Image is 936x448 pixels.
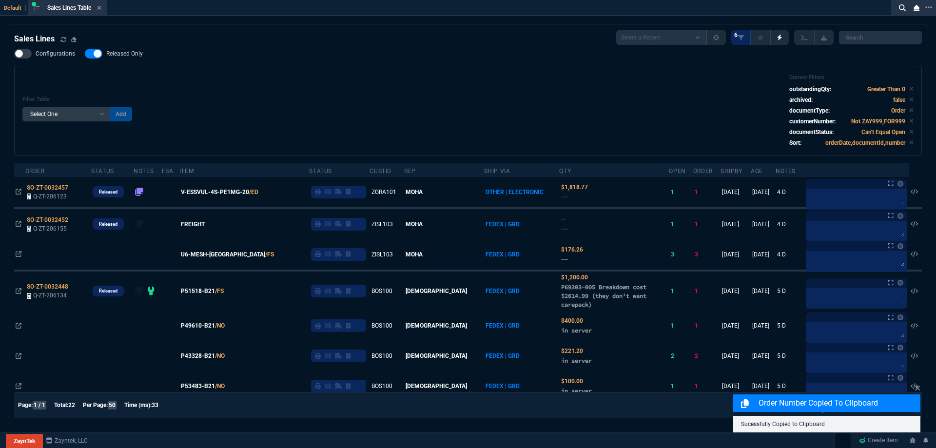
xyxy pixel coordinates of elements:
[68,402,75,409] span: 22
[486,251,520,258] span: FEDEX | GRD
[561,348,583,354] span: Quoted Cost
[789,106,830,115] p: documentType:
[16,322,21,329] nx-icon: Open In Opposite Panel
[406,251,423,258] span: MOHA
[97,4,101,12] nx-icon: Close Tab
[561,225,568,233] span: --
[181,188,249,196] span: V-ESSVUL-4S-PE1MG-20
[33,292,67,299] span: Q-ZT-206134
[16,352,21,359] nx-icon: Open In Opposite Panel
[406,189,423,195] span: MOHA
[693,371,721,401] td: 1
[181,351,215,360] span: P43328-B21
[265,250,274,259] a: /FS
[406,322,467,329] span: [DEMOGRAPHIC_DATA]
[406,383,467,390] span: [DEMOGRAPHIC_DATA]
[309,167,332,175] div: Status
[751,311,776,341] td: [DATE]
[181,250,265,259] span: U6-MESH-[GEOGRAPHIC_DATA]
[721,371,751,401] td: [DATE]
[776,177,804,208] td: 4 D
[789,117,836,126] p: customerNumber:
[135,222,144,229] nx-fornida-erp-notes: number
[16,288,21,294] nx-icon: Open In Opposite Panel
[561,283,646,308] span: P69303-005 Breakdown cost $2614.99 (they don't want carepack)
[895,2,910,14] nx-icon: Search
[561,357,592,364] span: in server
[776,271,804,311] td: 5 D
[33,225,67,232] span: Q-ZT-206155
[215,287,224,295] a: /FS
[561,184,588,191] span: Quoted Cost
[406,221,423,228] span: MOHA
[27,283,68,290] span: SO-ZT-0032448
[693,311,721,341] td: 1
[249,188,258,196] a: /ED
[925,3,932,12] nx-icon: Open New Tab
[776,371,804,401] td: 5 D
[561,378,583,385] span: Quoted Cost
[839,31,922,44] input: Search
[27,216,68,223] span: SO-ZT-0032452
[486,322,520,329] span: FEDEX | GRD
[486,352,520,359] span: FEDEX | GRD
[721,177,751,208] td: [DATE]
[693,341,721,371] td: 2
[751,341,776,371] td: [DATE]
[851,118,905,125] code: Not ZAY999,FOR999
[371,251,393,258] span: ZISL103
[27,184,68,191] span: SO-ZT-0032457
[370,167,391,175] div: CustID
[561,317,583,324] span: Quoted Cost
[693,208,721,239] td: 1
[741,420,913,429] p: Sucessfully Copied to Clipboard
[776,208,804,239] td: 4 D
[16,221,21,228] nx-icon: Open In Opposite Panel
[215,382,225,390] a: /NO
[25,167,45,175] div: Order
[371,352,392,359] span: BOS100
[669,271,693,311] td: 1
[893,97,905,103] code: false
[134,167,154,175] div: Notes
[776,341,804,371] td: 5 D
[99,188,117,196] p: Released
[721,208,751,239] td: [DATE]
[776,311,804,341] td: 5 D
[891,107,905,114] code: Order
[16,383,21,390] nx-icon: Open In Opposite Panel
[734,31,738,39] span: 6
[561,387,592,394] span: in server
[486,189,544,195] span: OTHER | ELECTRONIC
[776,167,796,175] div: Notes
[669,311,693,341] td: 1
[855,433,902,448] a: Create Item
[776,239,804,271] td: 4 D
[135,289,144,295] nx-fornida-erp-notes: number
[91,167,114,175] div: Status
[215,351,225,360] a: /NO
[16,251,21,258] nx-icon: Open In Opposite Panel
[561,216,566,223] span: Quoted Cost
[669,167,685,175] div: Open
[759,397,918,409] p: Order Number Copied to Clipboard
[371,322,392,329] span: BOS100
[669,177,693,208] td: 1
[371,189,396,195] span: ZGRA101
[14,33,55,45] h4: Sales Lines
[371,288,392,294] span: BOS100
[825,139,905,146] code: orderDate,documentId,number
[54,402,68,409] span: Total:
[693,239,721,271] td: 3
[721,311,751,341] td: [DATE]
[669,208,693,239] td: 1
[721,239,751,271] td: [DATE]
[215,321,225,330] a: /NO
[181,287,215,295] span: P51518-B21
[4,5,26,11] span: Default
[371,221,393,228] span: ZISL103
[751,177,776,208] td: [DATE]
[861,129,905,136] code: Can't Equal Open
[83,402,108,409] span: Per Page:
[99,287,117,295] p: Released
